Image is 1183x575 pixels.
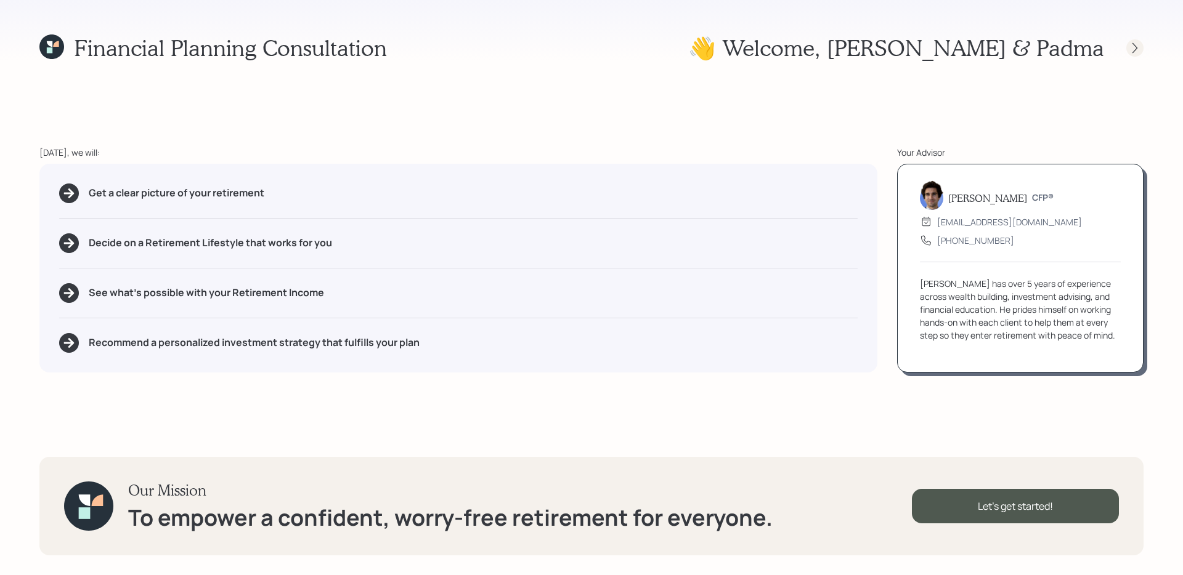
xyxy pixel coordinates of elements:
h1: Financial Planning Consultation [74,34,387,61]
div: [PERSON_NAME] has over 5 years of experience across wealth building, investment advising, and fin... [920,277,1121,342]
div: Let's get started! [912,489,1119,523]
h1: To empower a confident, worry-free retirement for everyone. [128,504,773,531]
div: Your Advisor [897,146,1144,159]
h5: [PERSON_NAME] [948,192,1027,204]
h5: See what's possible with your Retirement Income [89,287,324,299]
h5: Recommend a personalized investment strategy that fulfills your plan [89,337,420,348]
h1: 👋 Welcome , [PERSON_NAME] & Padma [688,34,1104,61]
div: [DATE], we will: [39,146,877,159]
div: [PHONE_NUMBER] [937,234,1014,247]
div: [EMAIL_ADDRESS][DOMAIN_NAME] [937,215,1082,228]
h6: CFP® [1032,193,1054,203]
h5: Decide on a Retirement Lifestyle that works for you [89,237,332,249]
h3: Our Mission [128,481,773,499]
h5: Get a clear picture of your retirement [89,187,264,199]
img: harrison-schaefer-headshot-2.png [920,180,943,210]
